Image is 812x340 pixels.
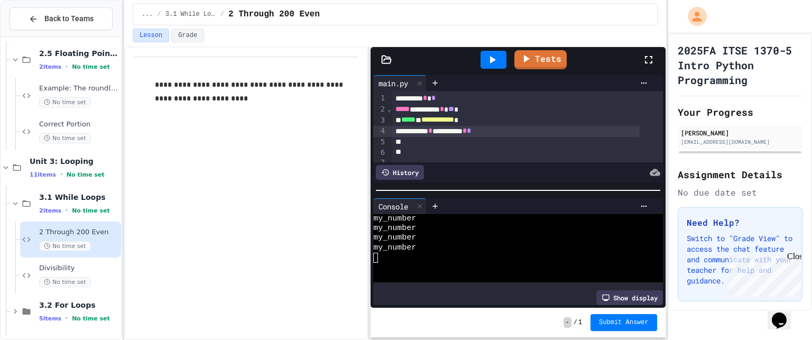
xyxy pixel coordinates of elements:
div: 2 [373,104,386,115]
span: 3.1 While Loops [39,192,119,202]
button: Lesson [133,29,169,42]
span: No time set [72,207,110,214]
h2: Assignment Details [678,167,802,182]
div: 6 [373,148,386,158]
div: main.py [373,75,427,91]
span: • [66,206,68,215]
span: No time set [39,133,91,143]
span: / [158,10,161,19]
span: No time set [39,277,91,287]
span: - [564,317,571,328]
span: 2 Through 200 Even [228,8,320,21]
div: 3 [373,115,386,126]
span: 3.2 For Loops [39,300,119,310]
h2: Your Progress [678,105,802,120]
span: 5 items [39,315,61,322]
span: 2.5 Floating Point Numbers and Rounding [39,49,119,58]
span: 2 items [39,63,61,70]
div: 4 [373,126,386,137]
h3: Need Help? [687,216,793,229]
span: • [66,314,68,323]
div: [EMAIL_ADDRESS][DOMAIN_NAME] [681,138,799,146]
span: Unit 3: Looping [30,157,119,166]
div: main.py [373,78,413,89]
h1: 2025FA ITSE 1370-5 Intro Python Programming [678,43,802,87]
span: / [574,318,577,327]
span: Submit Answer [599,318,649,327]
span: Fold line [386,105,392,113]
span: No time set [67,171,105,178]
div: 7 [373,158,386,168]
span: my_number [373,214,416,224]
span: my_number [373,233,416,243]
div: 1 [373,93,386,104]
span: 11 items [30,171,56,178]
span: No time set [72,63,110,70]
span: • [66,62,68,71]
iframe: chat widget [768,298,801,329]
button: Back to Teams [10,7,113,30]
div: Console [373,201,413,212]
span: 2 items [39,207,61,214]
div: History [376,165,424,180]
button: Grade [171,29,204,42]
div: Console [373,198,427,214]
div: [PERSON_NAME] [681,128,799,137]
p: Switch to "Grade View" to access the chat feature and communicate with your teacher for help and ... [687,233,793,286]
span: Correct Portion [39,120,119,129]
span: Back to Teams [44,13,94,24]
span: / [220,10,224,19]
div: Show display [596,290,663,305]
span: my_number [373,224,416,233]
span: • [60,170,62,179]
span: 3.1 While Loops [165,10,216,19]
iframe: chat widget [724,252,801,297]
a: Tests [514,50,567,69]
span: my_number [373,243,416,253]
div: My Account [677,4,709,29]
span: 2 Through 200 Even [39,228,119,237]
span: 1 [578,318,582,327]
span: No time set [72,315,110,322]
div: Chat with us now!Close [4,4,73,67]
div: No due date set [678,186,802,199]
span: No time set [39,241,91,251]
span: Divisibility [39,264,119,273]
div: 5 [373,137,386,148]
button: Submit Answer [590,314,657,331]
span: ... [142,10,153,19]
span: Example: The round() Function [39,84,119,93]
span: No time set [39,97,91,107]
